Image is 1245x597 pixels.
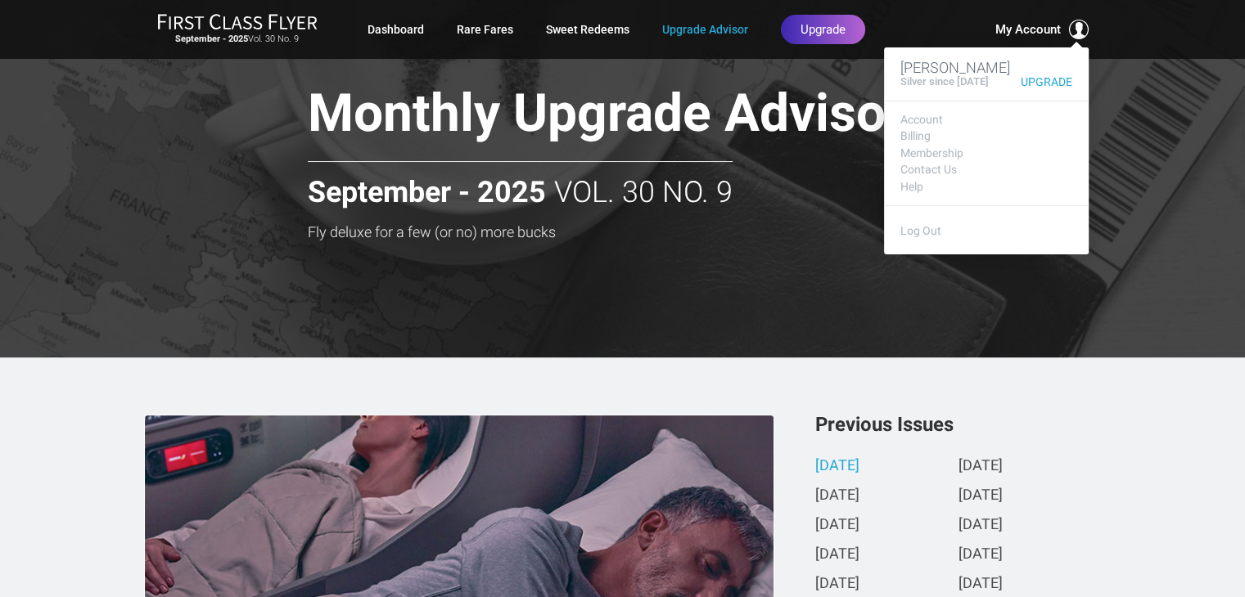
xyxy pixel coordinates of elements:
[157,13,318,46] a: First Class FlyerSeptember - 2025Vol. 30 No. 9
[308,85,1020,148] h1: Monthly Upgrade Advisor
[815,517,859,534] a: [DATE]
[815,458,859,475] a: [DATE]
[900,76,989,88] h4: Silver since [DATE]
[995,20,1089,39] button: My Account
[1013,76,1072,88] a: Upgrade
[959,517,1003,534] a: [DATE]
[900,114,1072,126] a: Account
[900,60,1072,76] h3: [PERSON_NAME]
[157,13,318,30] img: First Class Flyer
[546,15,629,44] a: Sweet Redeems
[995,20,1061,39] span: My Account
[781,15,865,44] a: Upgrade
[815,487,859,505] a: [DATE]
[900,147,1072,159] a: Membership
[368,15,424,44] a: Dashboard
[959,546,1003,563] a: [DATE]
[308,177,546,209] strong: September - 2025
[308,161,733,209] h2: Vol. 30 No. 9
[175,34,248,44] strong: September - 2025
[308,224,1020,240] h3: Fly deluxe for a few (or no) more bucks
[900,224,941,237] a: Log Out
[457,15,513,44] a: Rare Fares
[959,487,1003,505] a: [DATE]
[157,34,318,45] small: Vol. 30 No. 9
[900,181,1072,193] a: Help
[815,546,859,563] a: [DATE]
[959,576,1003,593] a: [DATE]
[815,415,1102,434] h3: Previous Issues
[900,164,1072,176] a: Contact Us
[662,15,748,44] a: Upgrade Advisor
[815,576,859,593] a: [DATE]
[959,458,1003,475] a: [DATE]
[900,130,1072,142] a: Billing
